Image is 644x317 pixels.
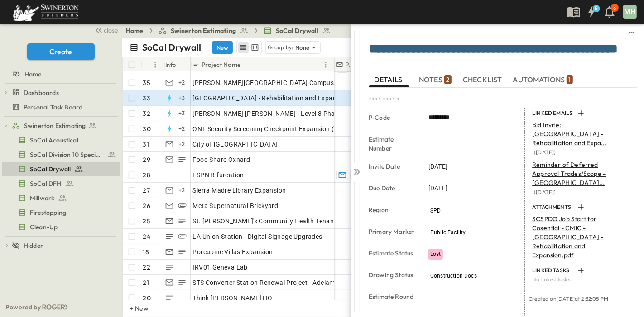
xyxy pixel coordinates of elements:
[126,26,336,35] nav: breadcrumbs
[2,147,120,162] div: test
[143,232,150,241] p: 24
[2,100,120,114] div: test
[193,201,279,210] span: Meta Supernatural Brickyard
[345,60,354,69] p: PM
[193,247,273,256] span: Porcupine Villas Expansion
[374,76,404,84] span: DETAILS
[143,263,150,272] p: 22
[24,88,59,97] span: Dashboards
[193,170,244,180] span: ESPN Bifurcation
[532,121,606,147] span: Bid Invite: [GEOGRAPHIC_DATA] - Rehabilitation and Expa...
[193,186,286,195] span: Sierra Madre Library Expansion
[177,93,187,104] div: + 3
[177,108,187,119] div: + 3
[236,41,262,54] div: table view
[532,267,574,274] p: LINKED TASKS
[430,208,441,214] span: SPD
[532,109,574,117] p: LINKED EMAILS
[626,27,637,38] button: sidedrawer-menu
[430,251,441,257] span: Lost
[163,57,191,72] div: Info
[104,26,118,35] span: close
[513,76,573,84] span: AUTOMATIONS
[177,123,187,134] div: + 2
[428,162,447,171] span: [DATE]
[295,43,310,52] p: None
[177,185,187,196] div: + 2
[369,292,416,301] p: Estimate Round
[2,133,120,147] div: test
[143,124,151,133] p: 30
[150,59,161,70] button: Menu
[143,78,150,87] p: 35
[369,227,416,236] p: Primary Market
[369,249,416,258] p: Estimate Status
[143,293,151,303] p: 20
[143,278,149,287] p: 21
[193,293,273,303] span: Think [PERSON_NAME] HQ
[428,184,447,193] span: [DATE]
[193,263,248,272] span: IRV01 Geneva Lab
[532,214,619,260] p: SCSPDG Job Start for Cosential - CMiC - [GEOGRAPHIC_DATA] - Rehabilitation and Expansion.pdf
[193,78,455,87] span: [PERSON_NAME][GEOGRAPHIC_DATA] Campus Expansion - Phase 2 (Levels 3 & 4 ONLY)
[568,75,571,84] p: 1
[24,70,42,79] span: Home
[2,118,120,133] div: test
[11,2,81,21] img: 6c363589ada0b36f064d841b69d3a419a338230e66bb0a533688fa5cc3e9e735.png
[177,139,187,150] div: + 2
[623,5,637,19] div: MH
[143,109,150,118] p: 32
[143,186,150,195] p: 27
[126,26,144,35] a: Home
[268,43,293,52] p: Group by:
[143,247,149,256] p: 18
[193,140,278,149] span: City of [GEOGRAPHIC_DATA]
[27,43,95,60] button: Create
[30,179,62,188] span: SoCal DFH
[242,60,252,70] button: Sort
[143,94,150,103] p: 33
[249,42,260,53] button: kanban view
[144,60,154,70] button: Sort
[202,60,240,69] p: Project Name
[212,41,233,54] button: New
[165,52,176,77] div: Info
[369,184,416,193] p: Due Date
[30,136,78,145] span: SoCal Acoustical
[143,140,149,149] p: 31
[193,217,378,226] span: St. [PERSON_NAME]'s Community Health Tenant Improvement
[446,75,450,84] p: 2
[30,208,66,217] span: Firestopping
[419,76,452,84] span: NOTES
[613,5,616,12] p: 6
[142,41,201,54] p: SoCal Drywall
[177,77,187,88] div: + 2
[193,278,394,287] span: STS Converter Station Renewal Project - Adelanto Converter Station
[532,203,574,211] p: ATTACHMENTS
[193,109,405,118] span: [PERSON_NAME] [PERSON_NAME] - Level 3 Phase 1: Drywall & Framing
[2,220,120,234] div: test
[171,26,236,35] span: Swinerton Estimating
[30,165,71,174] span: SoCal Drywall
[2,176,120,191] div: test
[534,189,556,195] span: ( [DATE] )
[24,121,86,130] span: Swinerton Estimating
[463,76,504,84] span: CHECKLIST
[532,276,631,283] p: No linked tasks.
[320,59,331,70] button: Menu
[193,124,352,133] span: ONT Security Screening Checkpoint Expansion (SSCE)
[529,295,608,302] span: Created on [DATE] at 2:32:05 PM
[30,194,54,203] span: Millwork
[369,113,416,122] p: P-Code
[430,273,477,279] span: Construction Docs
[193,155,250,164] span: Food Share Oxnard
[143,170,150,180] p: 28
[2,191,120,205] div: test
[143,155,150,164] p: 29
[238,42,249,53] button: row view
[30,222,58,232] span: Clean-Up
[143,217,150,226] p: 25
[2,162,120,176] div: test
[141,57,163,72] div: #
[24,241,44,250] span: Hidden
